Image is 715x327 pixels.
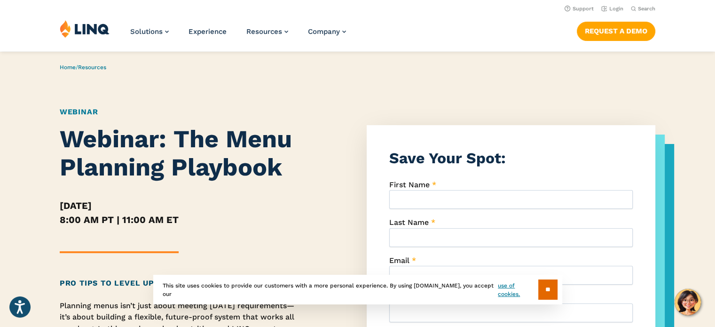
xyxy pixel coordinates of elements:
[601,6,623,12] a: Login
[389,256,409,265] span: Email
[308,27,346,36] a: Company
[631,5,655,12] button: Open Search Bar
[389,180,430,189] span: First Name
[60,278,298,289] h2: Pro Tips to Level Up Your Menus
[130,20,346,51] nav: Primary Navigation
[389,218,429,227] span: Last Name
[153,275,562,304] div: This site uses cookies to provide our customers with a more personal experience. By using [DOMAIN...
[130,27,163,36] span: Solutions
[675,289,701,315] button: Hello, have a question? Let’s chat.
[577,20,655,40] nav: Button Navigation
[60,20,110,38] img: LINQ | K‑12 Software
[78,64,106,71] a: Resources
[60,64,76,71] a: Home
[246,27,288,36] a: Resources
[130,27,169,36] a: Solutions
[389,149,506,167] strong: Save Your Spot:
[565,6,594,12] a: Support
[60,107,98,116] a: Webinar
[577,22,655,40] a: Request a Demo
[60,213,298,227] h5: 8:00 AM PT | 11:00 AM ET
[246,27,282,36] span: Resources
[638,6,655,12] span: Search
[60,125,298,182] h1: Webinar: The Menu Planning Playbook
[60,199,298,213] h5: [DATE]
[60,64,106,71] span: /
[308,27,340,36] span: Company
[189,27,227,36] a: Experience
[498,281,538,298] a: use of cookies.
